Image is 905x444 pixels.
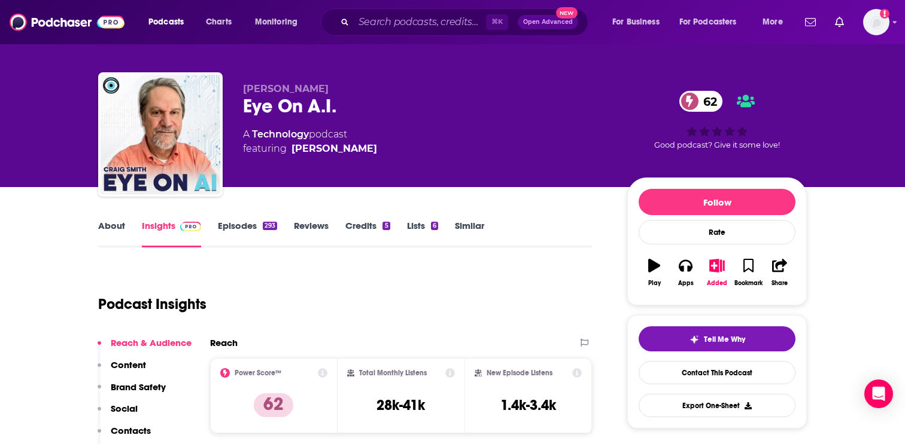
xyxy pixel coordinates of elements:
[243,127,377,156] div: A podcast
[679,91,723,112] a: 62
[376,396,425,414] h3: 28k-41k
[382,222,390,230] div: 5
[701,251,733,294] button: Added
[639,220,795,244] div: Rate
[772,280,788,287] div: Share
[294,220,329,247] a: Reviews
[678,280,694,287] div: Apps
[754,13,798,32] button: open menu
[98,403,138,425] button: Social
[455,220,484,247] a: Similar
[863,9,889,35] span: Logged in as rebeccagreenhalgh
[111,403,138,414] p: Social
[247,13,313,32] button: open menu
[800,12,821,32] a: Show notifications dropdown
[880,9,889,19] svg: Add a profile image
[255,14,297,30] span: Monitoring
[639,326,795,351] button: tell me why sparkleTell Me Why
[612,14,660,30] span: For Business
[763,14,783,30] span: More
[332,8,600,36] div: Search podcasts, credits, & more...
[111,359,146,370] p: Content
[243,83,329,94] span: [PERSON_NAME]
[733,251,764,294] button: Bookmark
[523,19,573,25] span: Open Advanced
[206,14,232,30] span: Charts
[672,13,754,32] button: open menu
[354,13,486,32] input: Search podcasts, credits, & more...
[691,91,723,112] span: 62
[243,142,377,156] span: featuring
[263,222,277,230] div: 293
[218,220,277,247] a: Episodes293
[679,14,737,30] span: For Podcasters
[604,13,675,32] button: open menu
[639,189,795,215] button: Follow
[140,13,199,32] button: open menu
[148,14,184,30] span: Podcasts
[101,75,220,194] img: Eye On A.I.
[180,222,201,231] img: Podchaser Pro
[142,220,201,247] a: InsightsPodchaser Pro
[518,15,578,29] button: Open AdvancedNew
[670,251,701,294] button: Apps
[98,220,125,247] a: About
[639,394,795,417] button: Export One-Sheet
[291,142,377,156] div: [PERSON_NAME]
[654,140,780,149] span: Good podcast? Give it some love!
[830,12,849,32] a: Show notifications dropdown
[639,361,795,384] a: Contact This Podcast
[210,337,238,348] h2: Reach
[359,369,427,377] h2: Total Monthly Listens
[98,295,206,313] h1: Podcast Insights
[198,13,239,32] a: Charts
[111,381,166,393] p: Brand Safety
[648,280,661,287] div: Play
[863,9,889,35] img: User Profile
[764,251,795,294] button: Share
[690,335,699,344] img: tell me why sparkle
[734,280,763,287] div: Bookmark
[627,83,807,157] div: 62Good podcast? Give it some love!
[98,381,166,403] button: Brand Safety
[98,337,192,359] button: Reach & Audience
[98,359,146,381] button: Content
[431,222,438,230] div: 6
[407,220,438,247] a: Lists6
[235,369,281,377] h2: Power Score™
[345,220,390,247] a: Credits5
[707,280,727,287] div: Added
[486,14,508,30] span: ⌘ K
[254,393,293,417] p: 62
[704,335,745,344] span: Tell Me Why
[864,379,893,408] div: Open Intercom Messenger
[252,128,309,140] a: Technology
[487,369,552,377] h2: New Episode Listens
[111,425,151,436] p: Contacts
[500,396,556,414] h3: 1.4k-3.4k
[111,337,192,348] p: Reach & Audience
[863,9,889,35] button: Show profile menu
[556,7,578,19] span: New
[10,11,124,33] img: Podchaser - Follow, Share and Rate Podcasts
[639,251,670,294] button: Play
